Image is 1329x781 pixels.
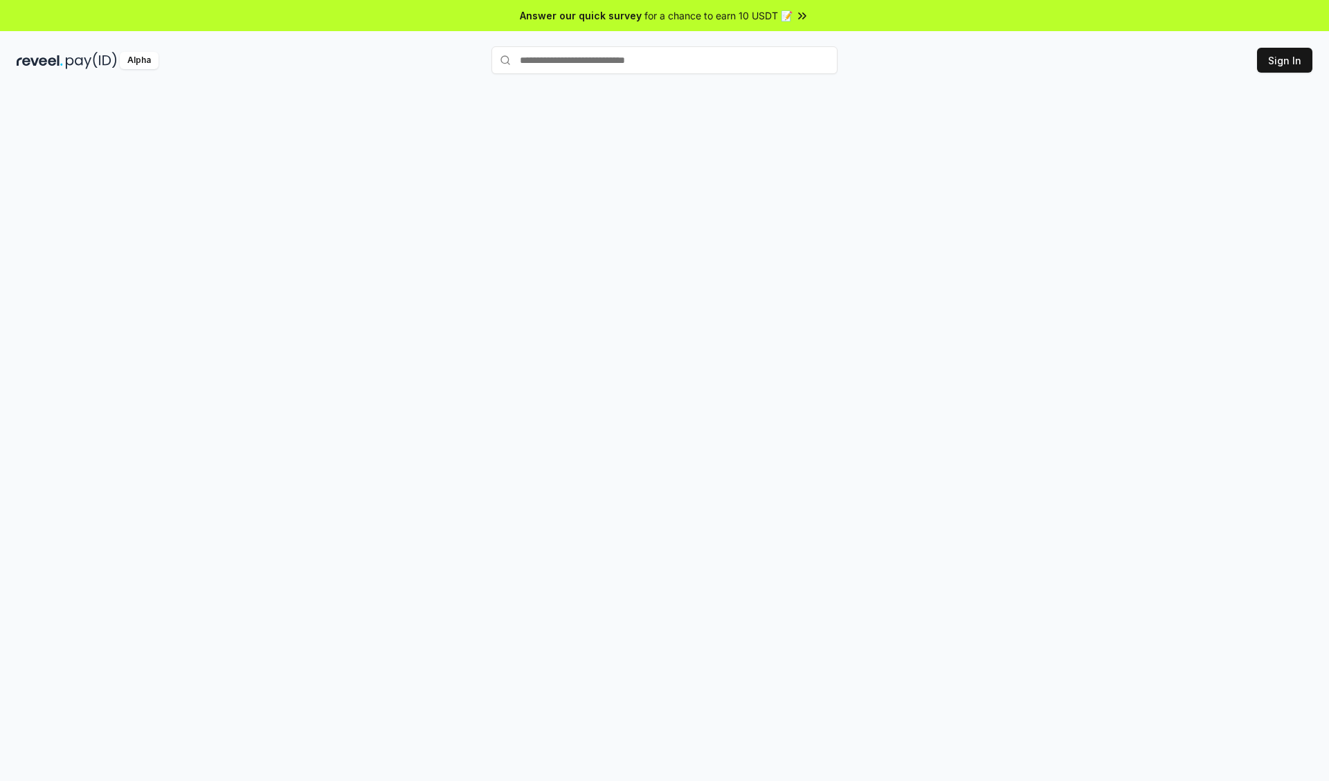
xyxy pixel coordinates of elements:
img: reveel_dark [17,52,63,69]
span: for a chance to earn 10 USDT 📝 [644,8,793,23]
div: Alpha [120,52,159,69]
button: Sign In [1257,48,1312,73]
img: pay_id [66,52,117,69]
span: Answer our quick survey [520,8,642,23]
